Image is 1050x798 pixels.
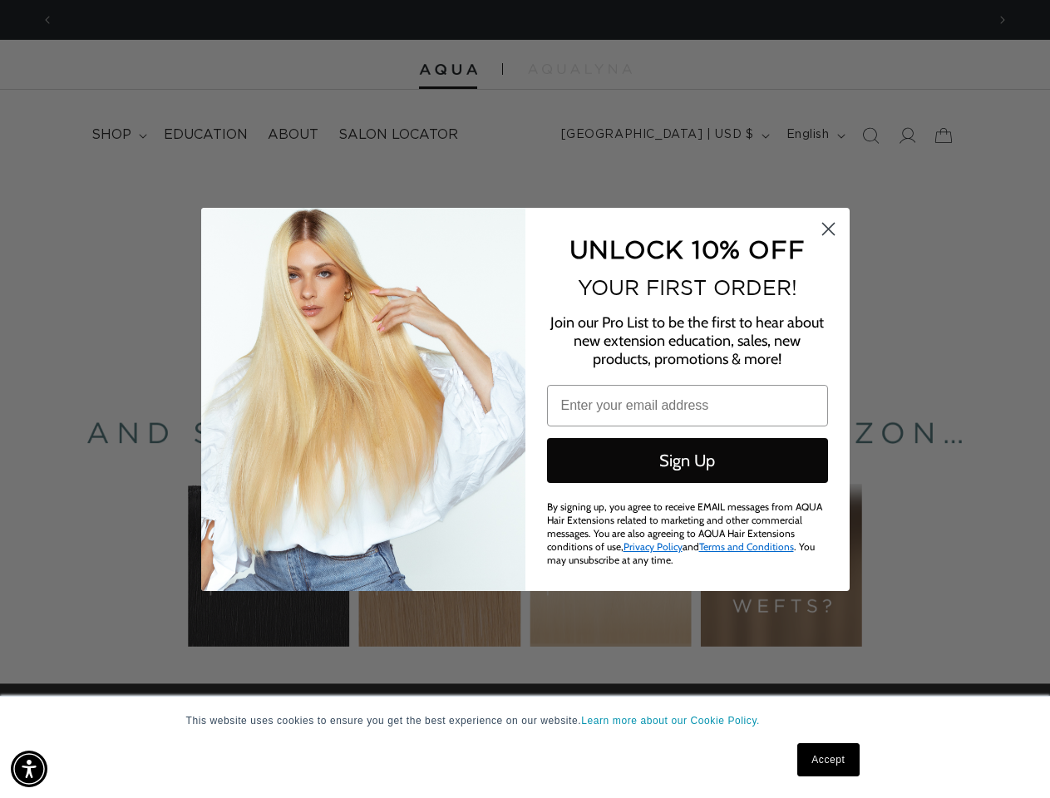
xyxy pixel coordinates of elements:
[547,385,828,426] input: Enter your email address
[569,235,805,263] span: UNLOCK 10% OFF
[186,713,865,728] p: This website uses cookies to ensure you get the best experience on our website.
[547,500,822,566] span: By signing up, you agree to receive EMAIL messages from AQUA Hair Extensions related to marketing...
[547,438,828,483] button: Sign Up
[699,540,794,553] a: Terms and Conditions
[581,715,760,727] a: Learn more about our Cookie Policy.
[201,208,525,591] img: daab8b0d-f573-4e8c-a4d0-05ad8d765127.png
[814,214,843,244] button: Close dialog
[550,313,824,368] span: Join our Pro List to be the first to hear about new extension education, sales, new products, pro...
[624,540,683,553] a: Privacy Policy
[797,743,859,776] a: Accept
[967,718,1050,798] iframe: Chat Widget
[578,276,797,299] span: YOUR FIRST ORDER!
[11,751,47,787] div: Accessibility Menu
